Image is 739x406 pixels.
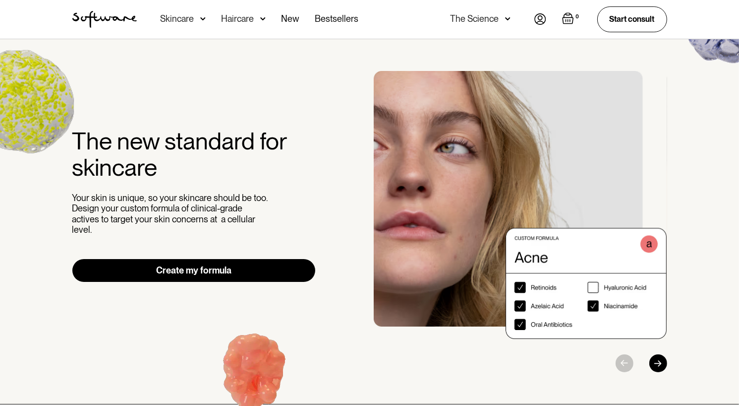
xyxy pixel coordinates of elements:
[562,12,581,26] a: Open empty cart
[72,11,137,28] a: home
[597,6,667,32] a: Start consult
[505,14,511,24] img: arrow down
[161,14,194,24] div: Skincare
[451,14,499,24] div: The Science
[222,14,254,24] div: Haircare
[72,193,271,235] p: Your skin is unique, so your skincare should be too. Design your custom formula of clinical-grade...
[72,259,316,282] a: Create my formula
[200,14,206,24] img: arrow down
[649,354,667,372] div: Next slide
[72,11,137,28] img: Software Logo
[260,14,266,24] img: arrow down
[374,71,667,339] div: 1 / 3
[72,128,316,181] h2: The new standard for skincare
[574,12,581,21] div: 0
